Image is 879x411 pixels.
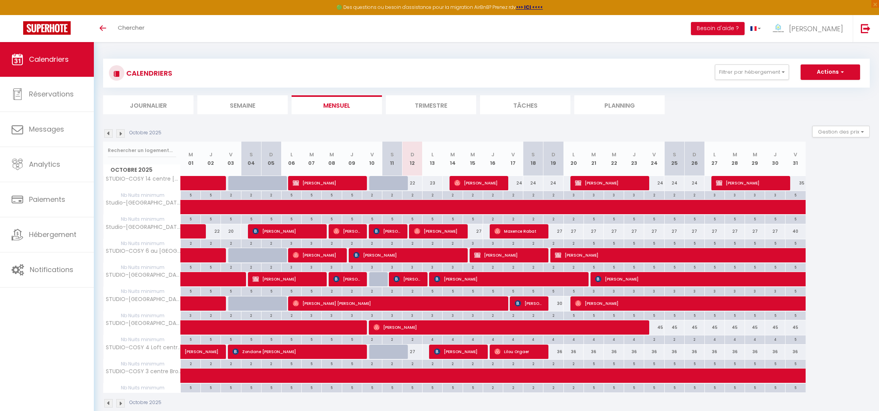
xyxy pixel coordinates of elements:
[253,272,319,286] span: [PERSON_NAME]
[684,142,704,176] th: 26
[293,248,339,262] span: [PERSON_NAME]
[511,151,515,158] abbr: V
[745,224,765,238] div: 27
[704,224,725,238] div: 27
[302,239,321,247] div: 3
[604,239,624,247] div: 5
[241,215,261,222] div: 5
[221,263,241,271] div: 2
[713,151,716,158] abbr: L
[624,263,644,271] div: 5
[443,191,462,198] div: 2
[423,142,443,176] th: 13
[591,151,596,158] abbr: M
[665,215,684,222] div: 5
[362,263,382,271] div: 3
[523,191,543,198] div: 2
[564,191,584,198] div: 3
[470,151,475,158] abbr: M
[685,191,704,198] div: 2
[753,151,757,158] abbr: M
[241,239,261,247] div: 2
[423,176,443,190] div: 23
[516,4,543,10] strong: >>> ICI <<<<
[253,224,319,238] span: [PERSON_NAME]
[503,239,523,247] div: 2
[221,191,241,198] div: 2
[201,224,221,238] div: 22
[574,95,665,114] li: Planning
[232,344,360,359] span: Zondane [PERSON_NAME]
[188,151,193,158] abbr: M
[333,272,360,286] span: [PERSON_NAME]
[604,191,624,198] div: 3
[463,224,483,238] div: 27
[414,224,461,238] span: [PERSON_NAME]
[765,191,785,198] div: 3
[745,263,765,271] div: 5
[684,176,704,190] div: 24
[362,215,382,222] div: 5
[604,224,624,238] div: 27
[105,176,182,182] span: STUDIO-COSY 14 centre [GEOGRAPHIC_DATA]
[543,263,563,271] div: 2
[362,191,382,198] div: 2
[733,151,737,158] abbr: M
[463,287,483,294] div: 5
[745,142,765,176] th: 29
[23,21,71,35] img: Super Booking
[229,151,232,158] abbr: V
[725,224,745,238] div: 27
[282,215,301,222] div: 5
[665,191,684,198] div: 2
[104,287,180,296] span: Nb Nuits minimum
[692,151,696,158] abbr: D
[104,239,180,248] span: Nb Nuits minimum
[402,191,422,198] div: 2
[725,263,745,271] div: 5
[201,191,221,198] div: 5
[423,215,442,222] div: 5
[201,215,221,222] div: 5
[322,263,341,271] div: 3
[691,22,745,35] button: Besoin d'aide ?
[104,164,180,176] span: Octobre 2025
[104,215,180,223] span: Nb Nuits minimum
[789,24,843,34] span: [PERSON_NAME]
[342,239,362,247] div: 2
[382,287,402,294] div: 2
[362,142,382,176] th: 10
[765,263,785,271] div: 5
[624,215,644,222] div: 5
[624,287,644,294] div: 3
[181,142,201,176] th: 01
[293,176,360,190] span: [PERSON_NAME]
[443,142,463,176] th: 14
[531,151,535,158] abbr: S
[572,151,575,158] abbr: L
[241,263,261,271] div: 2
[575,176,642,190] span: [PERSON_NAME]
[29,230,76,239] span: Hébergement
[503,287,523,294] div: 5
[523,142,543,176] th: 18
[725,191,745,198] div: 3
[523,263,543,271] div: 2
[705,263,725,271] div: 5
[652,151,656,158] abbr: V
[503,263,523,271] div: 2
[423,263,442,271] div: 3
[181,345,201,359] a: [PERSON_NAME]
[564,239,584,247] div: 2
[29,89,74,99] span: Réservations
[118,24,144,32] span: Chercher
[261,191,281,198] div: 2
[29,124,64,134] span: Messages
[503,176,523,190] div: 24
[624,224,644,238] div: 27
[725,215,745,222] div: 5
[644,263,664,271] div: 5
[201,239,221,247] div: 2
[221,142,241,176] th: 03
[112,15,150,42] a: Chercher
